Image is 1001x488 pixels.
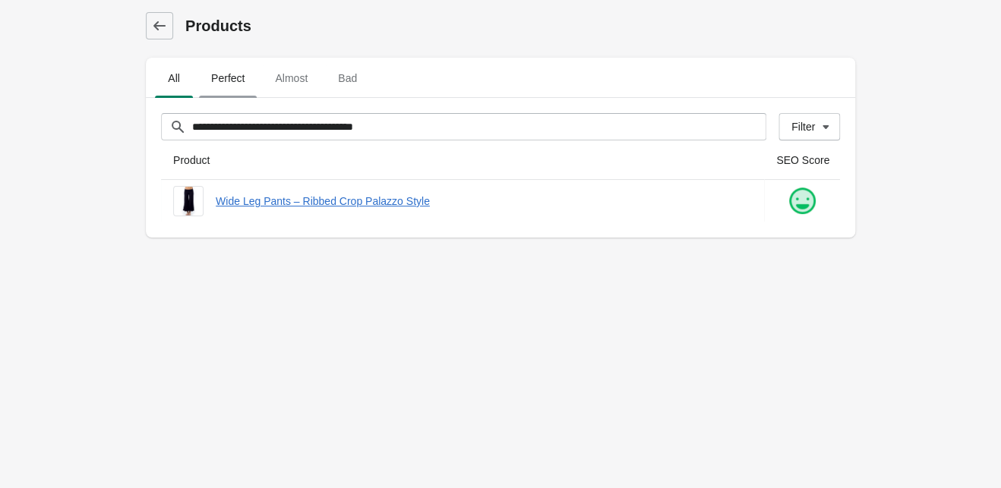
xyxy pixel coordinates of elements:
[216,194,752,209] a: Wide Leg Pants – Ribbed Crop Palazzo Style
[326,65,369,92] span: Bad
[764,140,840,180] th: SEO Score
[260,58,323,98] button: Almost
[196,58,260,98] button: Perfect
[152,58,196,98] button: All
[323,58,372,98] button: Bad
[787,186,817,216] img: happy.png
[155,65,193,92] span: All
[778,113,840,140] button: Filter
[263,65,320,92] span: Almost
[199,65,257,92] span: Perfect
[185,15,855,36] h1: Products
[161,140,764,180] th: Product
[791,121,815,133] div: Filter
